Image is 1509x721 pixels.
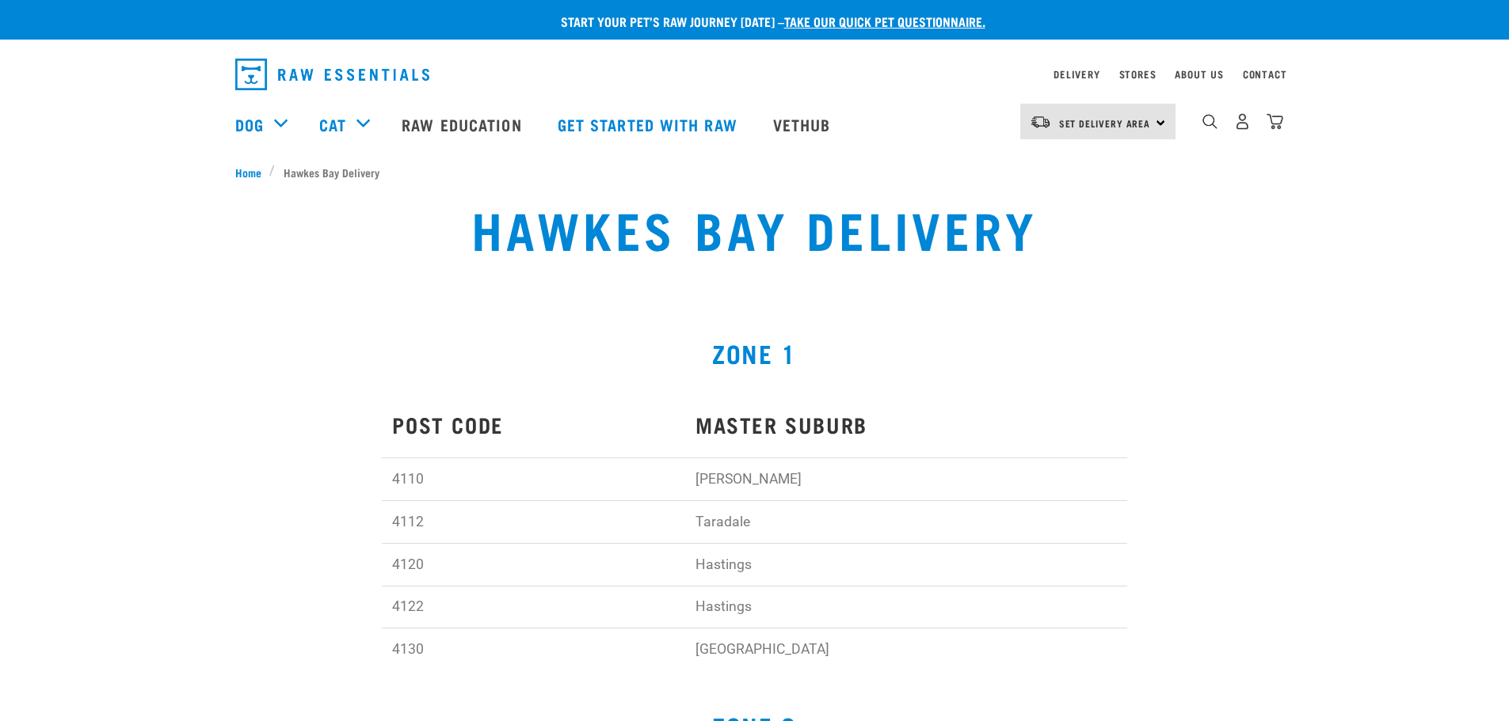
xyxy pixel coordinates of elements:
a: Dog [235,112,264,136]
a: Home [235,164,270,180]
img: Raw Essentials Logo [235,59,429,90]
td: [GEOGRAPHIC_DATA] [685,628,1127,670]
a: take our quick pet questionnaire. [784,17,985,25]
td: 4112 [382,501,685,544]
h1: Hawkes Bay Delivery [280,199,1229,256]
img: home-icon-1@2x.png [1202,114,1217,129]
span: Set Delivery Area [1059,120,1151,126]
td: [PERSON_NAME] [685,458,1127,501]
a: Cat [319,112,346,136]
a: Contact [1243,71,1287,77]
td: 4110 [382,458,685,501]
td: 4120 [382,543,685,586]
img: van-moving.png [1030,115,1051,129]
h3: POST CODE [392,412,674,437]
nav: dropdown navigation [223,52,1287,97]
td: 4122 [382,586,685,628]
a: Delivery [1054,71,1099,77]
a: Raw Education [386,93,541,156]
span: Home [235,164,261,180]
a: Stores [1119,71,1157,77]
img: home-icon@2x.png [1267,113,1283,130]
a: Vethub [757,93,851,156]
td: Hastings [685,543,1127,586]
a: Get started with Raw [542,93,757,156]
a: About Us [1175,71,1223,77]
td: 4130 [382,628,685,670]
h3: MASTER SUBURB [695,412,1117,437]
img: user.png [1234,113,1251,130]
td: Taradale [685,501,1127,544]
nav: breadcrumbs [235,164,1275,180]
td: Hastings [685,586,1127,628]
